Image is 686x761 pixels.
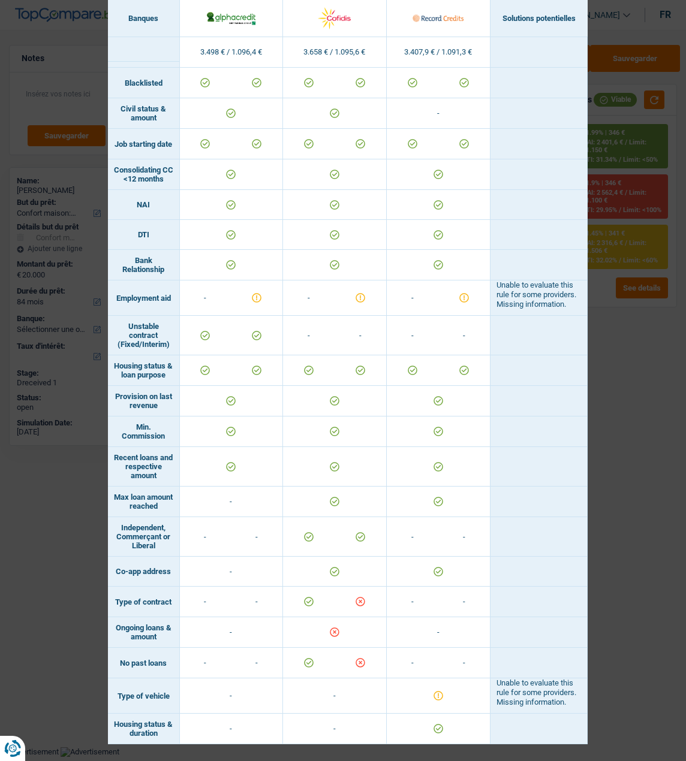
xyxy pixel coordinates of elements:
td: - [387,517,438,556]
td: - [231,648,282,678]
td: - [231,587,282,617]
td: - [387,648,438,678]
td: - [387,587,438,617]
td: Blacklisted [108,68,180,98]
td: Housing status & duration [108,714,180,744]
td: - [231,517,282,556]
img: Cofidis [309,5,360,31]
td: - [180,487,284,517]
td: NAI [108,190,180,220]
td: - [387,280,438,315]
td: - [283,678,387,714]
td: - [180,557,284,587]
td: Housing status & loan purpose [108,355,180,386]
td: - [387,98,491,129]
td: - [180,280,231,315]
td: Unable to evaluate this rule for some providers. Missing information. [491,678,588,714]
td: Employment aid [108,280,180,316]
td: 3.658 € / 1.095,6 € [283,37,387,68]
td: - [180,648,231,678]
td: - [180,587,231,617]
td: - [180,617,284,648]
td: - [387,617,491,648]
td: - [438,316,490,355]
td: Bank Relationship [108,250,180,280]
td: Civil status & amount [108,98,180,129]
td: Unable to evaluate this rule for some providers. Missing information. [491,280,588,316]
td: - [438,517,490,556]
td: Unstable contract (Fixed/Interim) [108,316,180,355]
td: - [387,316,438,355]
td: Ongoing loans & amount [108,617,180,648]
td: Consolidating CC <12 months [108,159,180,190]
td: - [438,587,490,617]
td: Recent loans and respective amount [108,447,180,487]
td: Provision on last revenue [108,386,180,416]
td: Independent, Commerçant or Liberal [108,517,180,557]
td: - [180,678,284,714]
img: Record Credits [413,5,464,31]
td: - [283,316,335,355]
td: Type of vehicle [108,678,180,714]
td: - [335,316,386,355]
td: 3.407,9 € / 1.091,3 € [387,37,491,68]
td: Max loan amount reached [108,487,180,517]
td: No past loans [108,648,180,678]
td: - [438,648,490,678]
td: Job starting date [108,129,180,159]
td: DTI [108,220,180,250]
td: - [180,517,231,556]
td: - [180,714,284,744]
td: - [283,280,335,315]
td: Co-app address [108,557,180,587]
img: AlphaCredit [206,10,257,26]
td: - [283,714,387,744]
td: 3.498 € / 1.096,4 € [180,37,284,68]
td: Type of contract [108,587,180,617]
td: Min. Commission [108,416,180,447]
